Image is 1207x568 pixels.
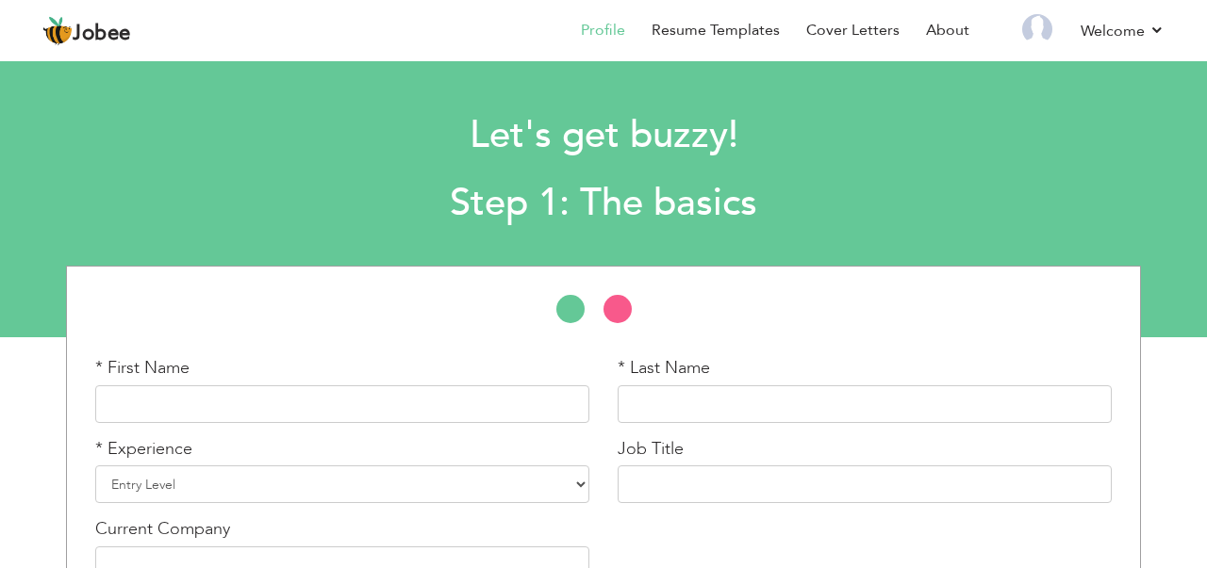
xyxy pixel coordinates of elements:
[42,16,73,46] img: jobee.io
[618,356,710,381] label: * Last Name
[652,20,780,41] a: Resume Templates
[1081,20,1165,42] a: Welcome
[95,517,230,542] label: Current Company
[73,24,131,44] span: Jobee
[926,20,969,41] a: About
[1022,14,1052,44] img: Profile Img
[581,20,625,41] a: Profile
[165,111,1042,160] h1: Let's get buzzy!
[806,20,900,41] a: Cover Letters
[165,179,1042,228] h2: Step 1: The basics
[95,437,192,462] label: * Experience
[618,437,684,462] label: Job Title
[42,16,131,46] a: Jobee
[95,356,190,381] label: * First Name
